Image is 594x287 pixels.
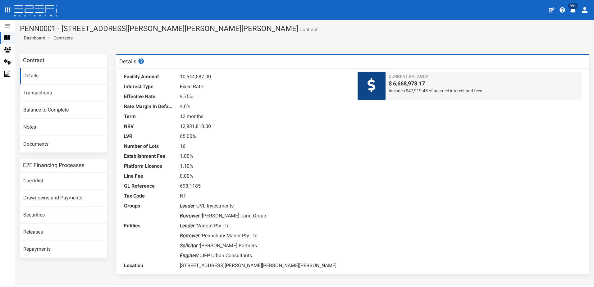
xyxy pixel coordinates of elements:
i: Lender : [180,223,197,229]
dd: 0.00% [180,171,348,181]
a: Contracts [53,35,73,41]
a: Notes [20,119,107,136]
dd: [STREET_ADDRESS][PERSON_NAME][PERSON_NAME][PERSON_NAME] [180,261,348,271]
dt: Facility Amount [124,72,174,82]
dt: Effective Rate [124,92,174,102]
dt: NRV [124,121,174,131]
dt: Term [124,112,174,121]
h3: Contract [23,57,44,63]
dd: JFP Urban Consultants [180,251,348,261]
h1: PENN0001 - [STREET_ADDRESS][PERSON_NAME][PERSON_NAME][PERSON_NAME] [20,25,589,33]
dt: Interest Type [124,82,174,92]
dt: Line Fee [124,171,174,181]
a: Drawdowns and Payments [20,190,107,207]
dt: Groups [124,201,174,211]
dt: LVR [124,131,174,141]
a: Checklist [20,173,107,189]
span: Includes $47,919.45 of accrued interest and fees [389,88,578,94]
small: Contract [298,27,318,32]
a: Repayments [20,241,107,258]
dd: 1.10% [180,161,348,171]
dt: Tax Code [124,191,174,201]
dd: 693-1185 [180,181,348,191]
dd: 1.00% [180,151,348,161]
dd: Pennsbury Manor Pty Ltd [180,231,348,241]
i: Borrower : [180,233,202,239]
dt: Number of Lots [124,141,174,151]
dt: Platform Licence [124,161,174,171]
dd: [PERSON_NAME] Partners [180,241,348,251]
i: Engineer : [180,253,201,258]
dt: Rate Margin In Default [124,102,174,112]
dd: 12,931,818.00 [180,121,348,131]
a: Balance to Complete [20,102,107,119]
h3: E2E Financing Processes [23,162,85,168]
i: Borrower : [180,213,202,219]
dd: 9.75% [180,92,348,102]
dt: GL Reference [124,181,174,191]
span: $ 6,668,978.17 [389,80,578,88]
a: Details [20,68,107,84]
dd: Vanout Pty Ltd [180,221,348,231]
dd: 10,644,587.00 [180,72,348,82]
a: Securities [20,207,107,224]
span: Dashboard [21,35,45,40]
a: Releases [20,224,107,241]
dd: JVL Investments [180,201,348,211]
dt: Location [124,261,174,271]
i: Lender : [180,203,197,209]
dd: 16 [180,141,348,151]
a: Documents [20,136,107,153]
dt: Establishment Fee [124,151,174,161]
h3: Details [119,58,145,64]
dd: 4.0% [180,102,348,112]
a: Transactions [20,85,107,102]
dt: Entities [124,221,174,231]
span: Current Balance [389,73,578,80]
dd: NT [180,191,348,201]
dd: 65.00% [180,131,348,141]
dd: 12 months [180,112,348,121]
a: Dashboard [21,35,45,41]
i: Solicitor : [180,243,200,248]
dd: Fixed Rate [180,82,348,92]
dd: [PERSON_NAME] Land Group [180,211,348,221]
